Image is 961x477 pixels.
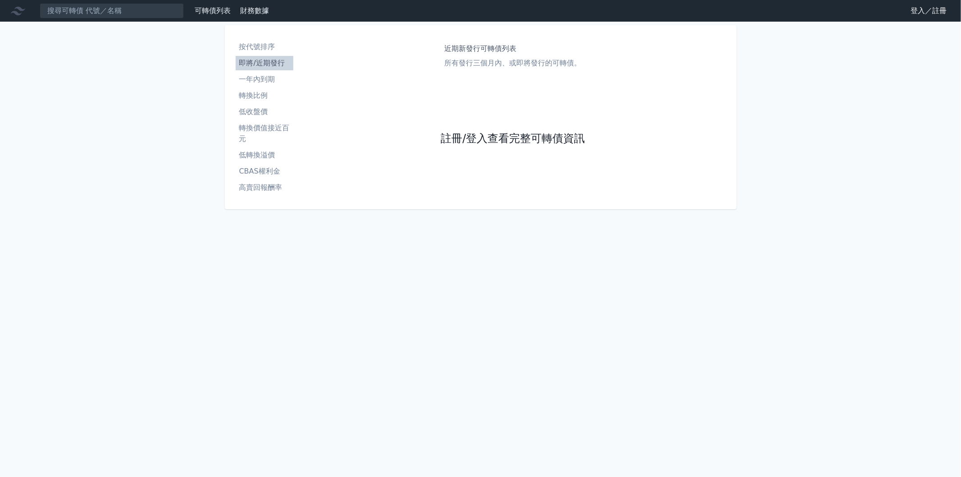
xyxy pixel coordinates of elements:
[236,72,293,87] a: 一年內到期
[236,41,293,52] li: 按代號排序
[236,58,293,69] li: 即將/近期發行
[236,56,293,70] a: 即將/近期發行
[236,88,293,103] a: 轉換比例
[236,164,293,179] a: CBAS權利金
[236,123,293,144] li: 轉換價值接近百元
[195,6,231,15] a: 可轉債列表
[236,150,293,161] li: 低轉換溢價
[236,74,293,85] li: 一年內到期
[236,182,293,193] li: 高賣回報酬率
[236,148,293,162] a: 低轉換溢價
[240,6,269,15] a: 財務數據
[236,105,293,119] a: 低收盤價
[236,166,293,177] li: CBAS權利金
[441,132,585,146] a: 註冊/登入查看完整可轉債資訊
[236,121,293,146] a: 轉換價值接近百元
[40,3,184,18] input: 搜尋可轉債 代號／名稱
[236,106,293,117] li: 低收盤價
[236,40,293,54] a: 按代號排序
[236,180,293,195] a: 高賣回報酬率
[445,58,582,69] p: 所有發行三個月內、或即將發行的可轉債。
[445,43,582,54] h1: 近期新發行可轉債列表
[236,90,293,101] li: 轉換比例
[903,4,954,18] a: 登入／註冊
